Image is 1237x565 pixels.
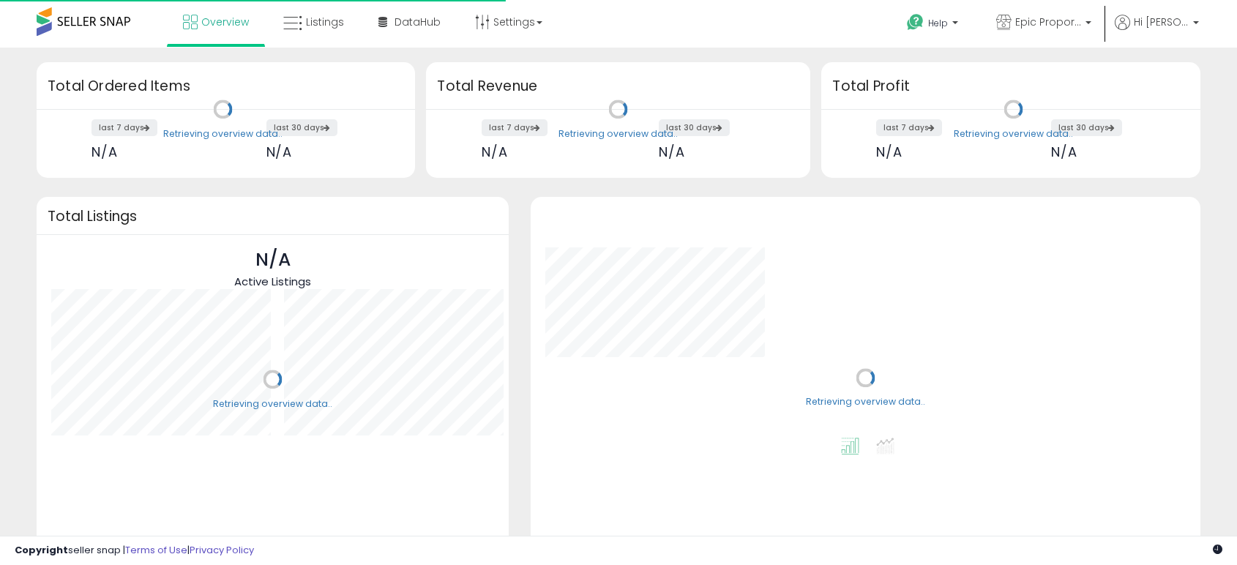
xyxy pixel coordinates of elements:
[201,15,249,29] span: Overview
[15,544,254,558] div: seller snap | |
[1115,15,1199,48] a: Hi [PERSON_NAME]
[163,127,283,141] div: Retrieving overview data..
[15,543,68,557] strong: Copyright
[1134,15,1189,29] span: Hi [PERSON_NAME]
[558,127,678,141] div: Retrieving overview data..
[213,397,332,411] div: Retrieving overview data..
[806,396,925,409] div: Retrieving overview data..
[1015,15,1081,29] span: Epic Proportions CA
[906,13,924,31] i: Get Help
[895,2,973,48] a: Help
[306,15,344,29] span: Listings
[928,17,948,29] span: Help
[954,127,1073,141] div: Retrieving overview data..
[395,15,441,29] span: DataHub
